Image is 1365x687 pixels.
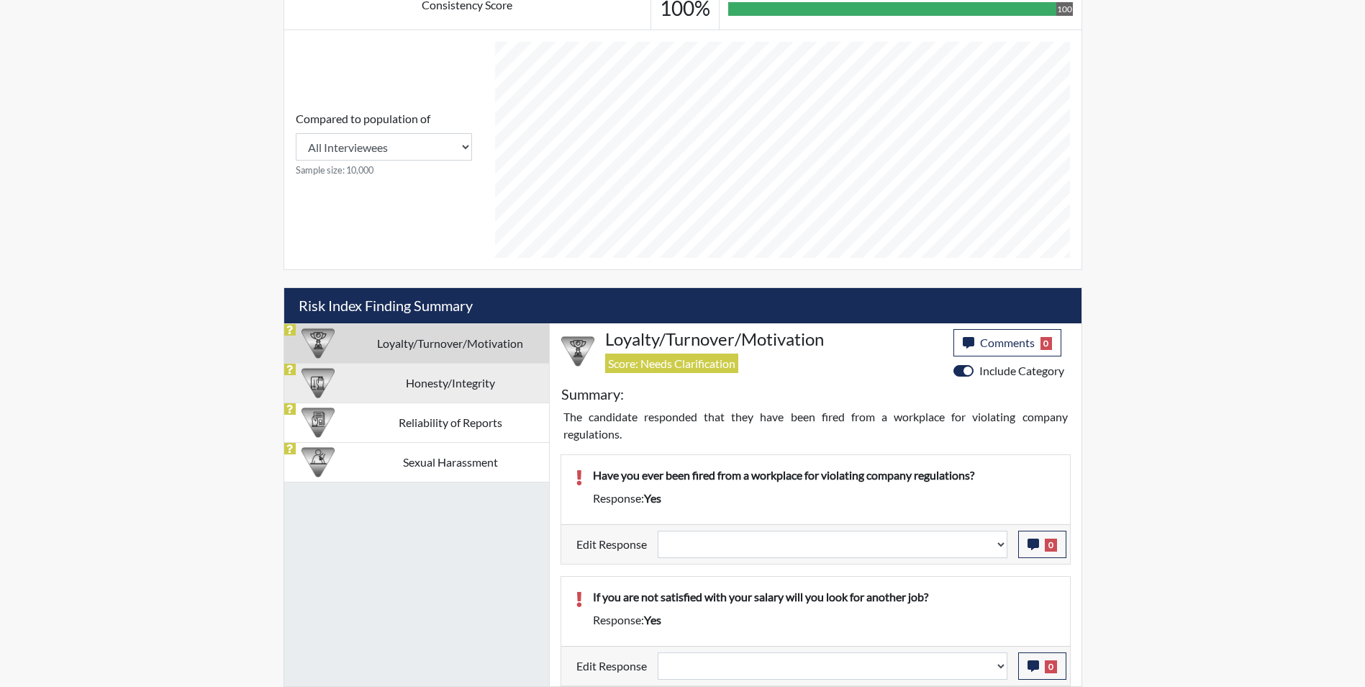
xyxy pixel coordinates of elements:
div: Consistency Score comparison among population [296,110,472,177]
div: Response: [582,611,1066,629]
label: Include Category [979,362,1064,380]
span: Score: Needs Clarification [605,354,738,373]
label: Edit Response [576,531,647,558]
span: Comments [980,336,1035,349]
td: Sexual Harassment [352,442,549,482]
span: yes [644,613,661,627]
img: CATEGORY%20ICON-11.a5f294f4.png [301,367,335,400]
button: 0 [1018,531,1066,558]
div: Update the test taker's response, the change might impact the score [647,652,1018,680]
img: CATEGORY%20ICON-23.dd685920.png [301,446,335,479]
h5: Summary: [561,385,624,403]
p: If you are not satisfied with your salary will you look for another job? [593,588,1056,606]
label: Edit Response [576,652,647,680]
h4: Loyalty/Turnover/Motivation [605,329,943,350]
button: 0 [1018,652,1066,680]
p: The candidate responded that they have been fired from a workplace for violating company regulati... [563,408,1068,443]
span: yes [644,491,661,505]
td: Loyalty/Turnover/Motivation [352,323,549,363]
span: 0 [1040,337,1053,350]
img: CATEGORY%20ICON-17.40ef8247.png [301,327,335,360]
td: Reliability of Reports [352,403,549,442]
div: Update the test taker's response, the change might impact the score [647,531,1018,558]
div: 100 [1056,2,1073,16]
span: 0 [1045,660,1057,673]
h5: Risk Index Finding Summary [284,288,1081,323]
span: 0 [1045,539,1057,552]
button: Comments0 [953,329,1062,356]
label: Compared to population of [296,110,430,127]
div: Response: [582,490,1066,507]
small: Sample size: 10,000 [296,163,472,177]
img: CATEGORY%20ICON-17.40ef8247.png [561,335,594,368]
img: CATEGORY%20ICON-20.4a32fe39.png [301,406,335,439]
p: Have you ever been fired from a workplace for violating company regulations? [593,467,1056,484]
td: Honesty/Integrity [352,363,549,403]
